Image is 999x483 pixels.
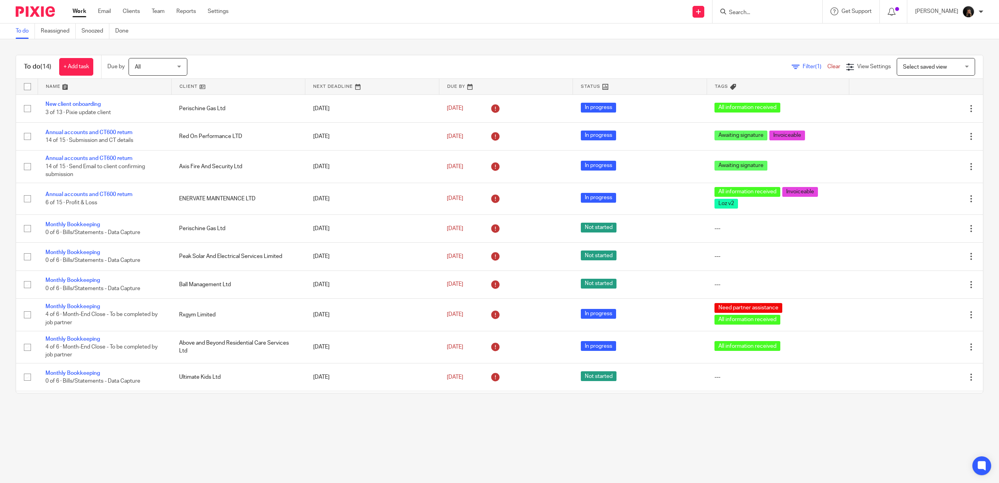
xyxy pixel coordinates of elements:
[714,199,738,209] span: Loz v2
[171,243,305,271] td: Peak Solar And Electrical Services Limited
[305,151,439,183] td: [DATE]
[581,251,616,260] span: Not started
[305,214,439,242] td: [DATE]
[24,63,51,71] h1: To do
[447,282,463,287] span: [DATE]
[962,5,975,18] img: 455A9867.jpg
[714,252,841,260] div: ---
[581,309,616,319] span: In progress
[714,373,841,381] div: ---
[73,7,86,15] a: Work
[581,161,616,171] span: In progress
[45,286,140,291] span: 0 of 6 · Bills/Statements - Data Capture
[16,24,35,39] a: To do
[841,9,872,14] span: Get Support
[305,271,439,298] td: [DATE]
[305,391,439,423] td: [DATE]
[447,134,463,139] span: [DATE]
[447,106,463,111] span: [DATE]
[903,64,947,70] span: Select saved view
[82,24,109,39] a: Snoozed
[45,312,158,326] span: 4 of 6 · Month-End Close - To be completed by job partner
[305,299,439,331] td: [DATE]
[714,341,780,351] span: All information received
[45,278,100,283] a: Monthly Bookkeeping
[171,363,305,391] td: Ultimate Kids Ltd
[714,161,767,171] span: Awaiting signature
[782,187,818,197] span: Invoiceable
[714,103,780,113] span: All information received
[803,64,827,69] span: Filter
[447,164,463,169] span: [DATE]
[715,84,728,89] span: Tags
[171,299,305,331] td: Rxgym Limited
[40,64,51,70] span: (14)
[447,374,463,380] span: [DATE]
[45,156,132,161] a: Annual accounts and CT600 return
[171,151,305,183] td: Axis Fire And Security Ltd
[45,192,132,197] a: Annual accounts and CT600 return
[45,102,101,107] a: New client onboarding
[305,243,439,271] td: [DATE]
[45,138,133,143] span: 14 of 15 · Submission and CT details
[581,193,616,203] span: In progress
[171,331,305,363] td: Above and Beyond Residential Care Services Ltd
[115,24,134,39] a: Done
[135,64,141,70] span: All
[45,110,111,115] span: 3 of 13 · Pixie update client
[171,214,305,242] td: Perischine Gas Ltd
[827,64,840,69] a: Clear
[208,7,228,15] a: Settings
[171,122,305,150] td: Red On Performance LTD
[769,131,805,140] span: Invoiceable
[107,63,125,71] p: Due by
[447,254,463,259] span: [DATE]
[176,7,196,15] a: Reports
[45,222,100,227] a: Monthly Bookkeeping
[45,230,140,235] span: 0 of 6 · Bills/Statements - Data Capture
[171,183,305,214] td: ENERVATE MAINTENANCE LTD
[152,7,165,15] a: Team
[815,64,821,69] span: (1)
[305,183,439,214] td: [DATE]
[305,331,439,363] td: [DATE]
[857,64,891,69] span: View Settings
[447,226,463,231] span: [DATE]
[714,315,780,325] span: All information received
[714,303,782,313] span: Need partner assistance
[45,258,140,263] span: 0 of 6 · Bills/Statements - Data Capture
[447,312,463,318] span: [DATE]
[447,196,463,202] span: [DATE]
[45,130,132,135] a: Annual accounts and CT600 return
[59,58,93,76] a: + Add task
[305,94,439,122] td: [DATE]
[714,225,841,232] div: ---
[123,7,140,15] a: Clients
[305,122,439,150] td: [DATE]
[171,94,305,122] td: Perischine Gas Ltd
[16,6,55,17] img: Pixie
[98,7,111,15] a: Email
[714,131,767,140] span: Awaiting signature
[581,131,616,140] span: In progress
[45,250,100,255] a: Monthly Bookkeeping
[45,336,100,342] a: Monthly Bookkeeping
[714,281,841,289] div: ---
[41,24,76,39] a: Reassigned
[45,344,158,358] span: 4 of 6 · Month-End Close - To be completed by job partner
[728,9,799,16] input: Search
[581,341,616,351] span: In progress
[45,370,100,376] a: Monthly Bookkeeping
[45,304,100,309] a: Monthly Bookkeeping
[171,391,305,423] td: Peak Solar And Electrical Services Limited
[714,187,780,197] span: All information received
[45,200,97,205] span: 6 of 15 · Profit & Loss
[581,371,616,381] span: Not started
[581,279,616,289] span: Not started
[915,7,958,15] p: [PERSON_NAME]
[171,271,305,298] td: Ball Management Ltd
[305,363,439,391] td: [DATE]
[581,223,616,232] span: Not started
[45,164,145,178] span: 14 of 15 · Send Email to client confirming submission
[581,103,616,113] span: In progress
